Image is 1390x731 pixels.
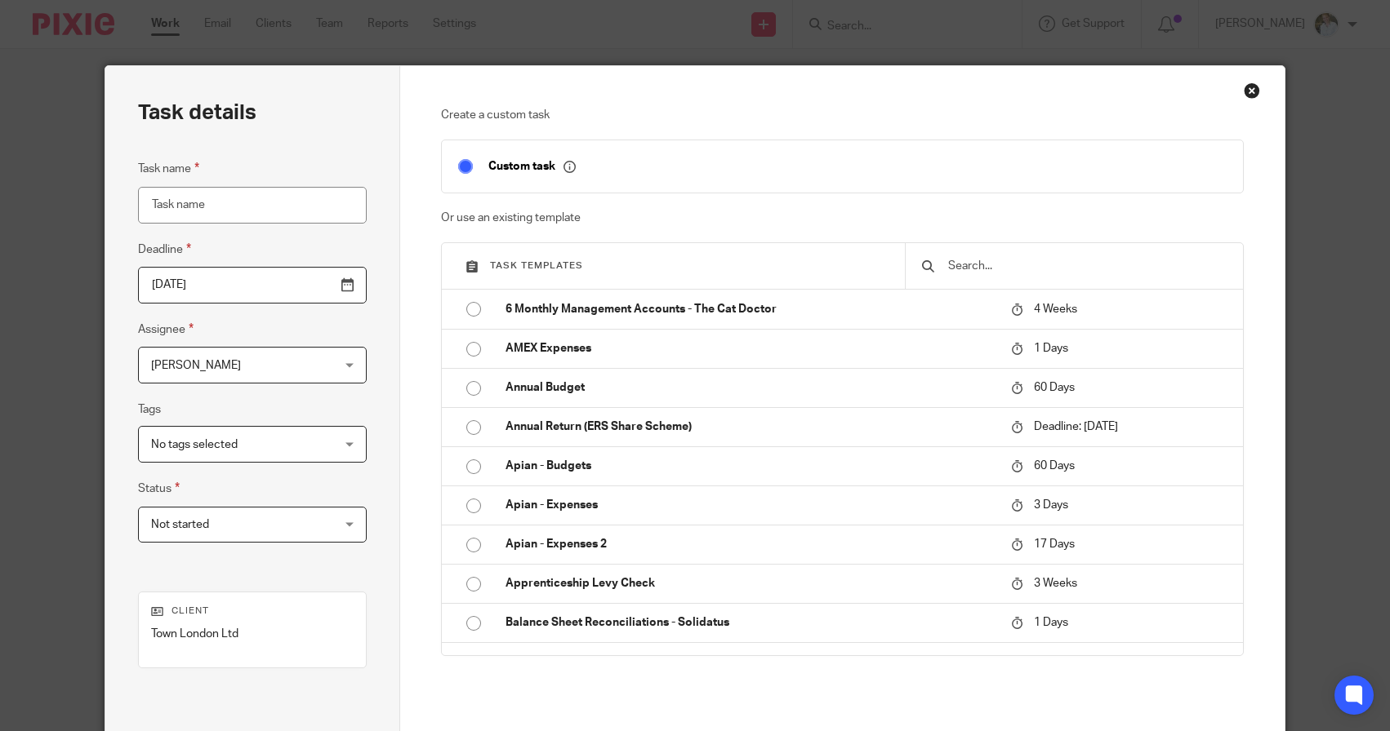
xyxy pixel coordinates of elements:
[1034,578,1077,589] span: 3 Weeks
[1034,538,1075,550] span: 17 Days
[138,187,367,224] input: Task name
[506,301,995,317] p: 6 Monthly Management Accounts - The Cat Doctor
[1034,343,1068,354] span: 1 Days
[506,419,995,435] p: Annual Return (ERS Share Scheme)
[506,614,995,631] p: Balance Sheet Reconciliations - Solidatus
[490,261,583,270] span: Task templates
[506,575,995,591] p: Apprenticeship Levy Check
[506,379,995,396] p: Annual Budget
[506,340,995,357] p: AMEX Expenses
[441,210,1245,226] p: Or use an existing template
[138,159,199,178] label: Task name
[1034,303,1077,315] span: 4 Weeks
[151,626,354,642] p: Town London Ltd
[138,99,256,126] h2: Task details
[138,320,194,339] label: Assignee
[506,653,995,670] p: Bank Statement Request
[151,439,238,450] span: No tags selected
[1244,82,1260,99] div: Close this dialog window
[151,519,209,530] span: Not started
[138,401,161,418] label: Tags
[488,159,576,174] p: Custom task
[138,479,180,498] label: Status
[506,458,995,474] p: Apian - Budgets
[506,497,995,513] p: Apian - Expenses
[138,240,191,259] label: Deadline
[947,257,1227,275] input: Search...
[1034,382,1075,393] span: 60 Days
[1034,499,1068,511] span: 3 Days
[441,107,1245,123] p: Create a custom task
[151,605,354,618] p: Client
[138,267,367,303] input: Pick a date
[1034,617,1068,628] span: 1 Days
[506,536,995,552] p: Apian - Expenses 2
[1034,421,1118,432] span: Deadline: [DATE]
[1034,460,1075,472] span: 60 Days
[151,360,241,371] span: [PERSON_NAME]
